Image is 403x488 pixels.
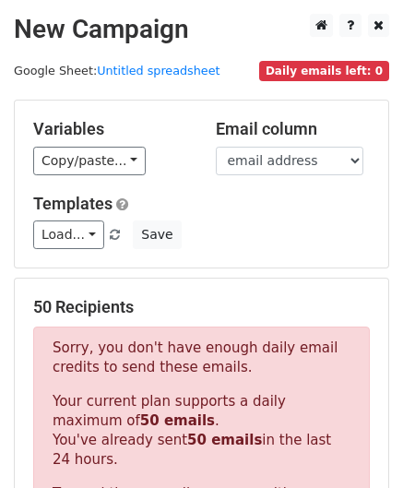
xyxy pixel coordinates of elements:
strong: 50 emails [140,412,215,429]
h5: 50 Recipients [33,297,370,317]
a: Load... [33,220,104,249]
iframe: Chat Widget [311,399,403,488]
a: Daily emails left: 0 [259,64,389,77]
strong: 50 emails [187,432,262,448]
a: Copy/paste... [33,147,146,175]
p: Your current plan supports a daily maximum of . You've already sent in the last 24 hours. [53,392,350,470]
h5: Variables [33,119,188,139]
h5: Email column [216,119,371,139]
p: Sorry, you don't have enough daily email credits to send these emails. [53,339,350,377]
span: Daily emails left: 0 [259,61,389,81]
button: Save [133,220,181,249]
a: Untitled spreadsheet [97,64,219,77]
h2: New Campaign [14,14,389,45]
a: Templates [33,194,113,213]
small: Google Sheet: [14,64,220,77]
